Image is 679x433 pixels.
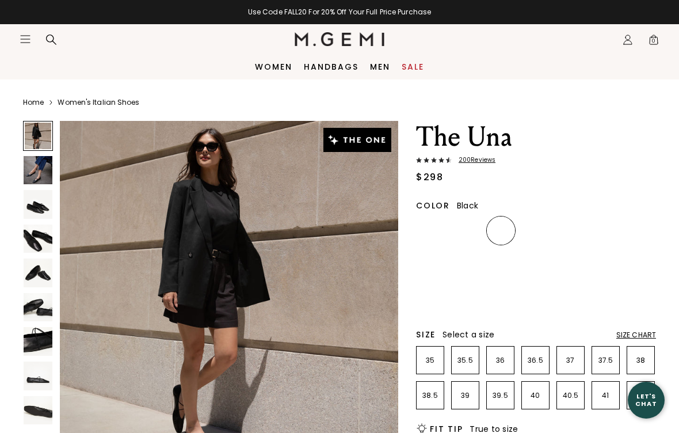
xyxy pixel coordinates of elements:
a: Men [370,62,390,71]
a: Sale [402,62,424,71]
img: Ecru [593,253,619,279]
p: 39.5 [487,391,514,400]
p: 37 [557,356,584,365]
div: Size Chart [616,331,656,340]
p: 36.5 [522,356,549,365]
img: Gold [628,218,654,244]
img: Antique Rose [558,253,584,279]
h1: The Una [416,121,656,153]
p: 41 [592,391,619,400]
span: 0 [648,36,659,48]
span: 200 Review s [452,157,495,164]
p: 40 [522,391,549,400]
p: 39 [452,391,479,400]
div: $298 [416,170,443,184]
a: 200Reviews [416,157,656,166]
img: Ballerina Pink [628,253,654,279]
img: Cocoa [523,218,549,244]
img: Light Tan [418,218,444,244]
img: Chocolate [523,253,549,279]
p: 42 [627,391,654,400]
img: Gunmetal [453,253,479,279]
a: Home [23,98,44,107]
img: The One tag [323,128,391,152]
img: The Una [24,327,52,356]
img: Silver [418,253,444,279]
p: 38 [627,356,654,365]
img: Burgundy [593,218,619,244]
p: 40.5 [557,391,584,400]
span: Select a size [443,329,494,340]
p: 36 [487,356,514,365]
img: The Una [24,362,52,390]
img: Leopard Print [453,218,479,244]
a: Women's Italian Shoes [58,98,139,107]
img: The Una [24,259,52,287]
p: 38.5 [417,391,444,400]
img: Military [488,253,514,279]
p: 37.5 [592,356,619,365]
span: Black [457,200,478,211]
img: The Una [24,190,52,219]
img: The Una [24,156,52,185]
p: 35 [417,356,444,365]
p: 35.5 [452,356,479,365]
button: Open site menu [20,33,31,45]
h2: Size [416,330,436,339]
div: Let's Chat [628,393,665,407]
a: Handbags [304,62,358,71]
img: M.Gemi [295,32,385,46]
a: Women [255,62,292,71]
img: The Una [24,293,52,322]
h2: Color [416,201,450,210]
img: Midnight Blue [558,218,584,244]
img: The Una [24,225,52,253]
img: Navy [418,288,444,314]
img: The Una [24,396,52,425]
img: Black [488,218,514,244]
